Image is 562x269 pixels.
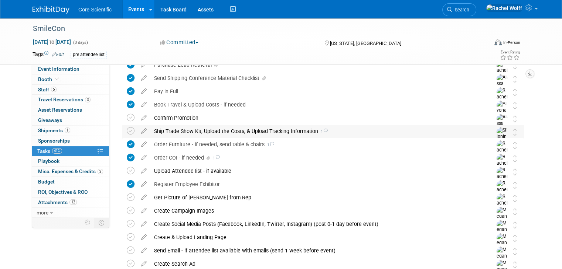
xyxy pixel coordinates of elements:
div: Ship Trade Show Kit, Upload the Costs, & Upload Tracking Information [150,125,482,137]
span: 1 [212,156,220,161]
a: edit [137,88,150,95]
span: Event Information [38,66,79,72]
a: Travel Reservations3 [32,95,109,105]
div: Event Rating [500,50,520,54]
a: Misc. Expenses & Credits2 [32,167,109,177]
img: Rachel Wolff [497,140,508,160]
img: Rachel Wolff [497,154,508,173]
td: Toggle Event Tabs [94,218,109,227]
i: Booth reservation complete [55,77,59,81]
div: Register Employee Exhibitor [150,178,482,191]
div: Create Campaign Images [150,205,482,217]
div: pre attendee list [71,51,107,59]
i: Move task [513,155,517,162]
span: Core Scientific [78,7,112,13]
i: Move task [513,261,517,268]
img: Rachel Wolff [486,4,522,12]
span: Attachments [38,199,77,205]
div: Book Travel & Upload Costs - if needed [150,98,482,111]
i: Move task [513,195,517,202]
td: Tags [33,50,64,59]
img: Alissa Schlosser [497,74,508,100]
a: edit [137,234,150,241]
span: 3 [85,97,91,102]
a: Search [442,3,476,16]
a: Budget [32,177,109,187]
img: Alyona Yurchenko [497,101,508,133]
span: Budget [38,179,55,185]
div: SmileCon [30,22,479,35]
a: edit [137,141,150,148]
img: Format-Inperson.png [494,39,502,45]
span: Travel Reservations [38,97,91,102]
a: Shipments1 [32,126,109,136]
a: more [32,208,109,218]
span: Misc. Expenses & Credits [38,168,103,174]
span: 1 [65,127,70,133]
a: Asset Reservations [32,105,109,115]
a: edit [137,101,150,108]
img: Megan Murray [497,220,508,246]
span: 12 [69,199,77,205]
span: (3 days) [72,40,88,45]
img: Megan Murray [497,207,508,233]
span: 2 [98,169,103,174]
span: 1 [265,143,274,147]
div: Create Social Media Posts (Facebook, LinkedIn, Twitter, Instagram) (post 0-1 day before event) [150,218,482,230]
a: edit [137,115,150,121]
a: edit [137,181,150,188]
div: Event Format [448,38,520,49]
i: Move task [513,182,517,189]
a: Event Information [32,64,109,74]
a: Attachments12 [32,198,109,207]
i: Move task [513,62,517,69]
span: Shipments [38,127,70,133]
i: Move task [513,248,517,255]
i: Move task [513,142,517,149]
i: Move task [513,76,517,83]
a: ROI, Objectives & ROO [32,187,109,197]
span: Booth [38,76,61,82]
div: Create & Upload Landing Page [150,231,482,244]
img: Rachel Wolff [497,87,508,107]
span: Search [452,7,469,13]
td: Personalize Event Tab Strip [81,218,94,227]
a: Booth [32,74,109,84]
img: Rachel Wolff [497,193,508,213]
div: Pay in Full [150,85,482,98]
span: [DATE] [DATE] [33,39,71,45]
div: Get Picture of [PERSON_NAME] from Rep [150,191,482,204]
span: Giveaways [38,117,62,123]
a: edit [137,207,150,214]
img: ExhibitDay [33,6,69,14]
span: Staff [38,87,57,92]
span: more [37,210,48,216]
span: to [48,39,55,45]
div: Upload Attendee list - if available [150,165,482,177]
img: Rachel Wolff [497,180,508,200]
i: Move task [513,235,517,242]
i: Move task [513,129,517,136]
i: Move task [513,208,517,215]
span: 41% [52,148,62,154]
a: edit [137,75,150,81]
i: Move task [513,115,517,122]
img: Rachel Wolff [497,61,508,80]
a: edit [137,154,150,161]
img: Alissa Schlosser [497,114,508,140]
a: edit [137,247,150,254]
a: edit [137,194,150,201]
img: Megan Murray [497,233,508,259]
span: 5 [51,87,57,92]
a: Edit [52,52,64,57]
img: Shipping Team [497,127,508,160]
div: Order COI - if needed [150,151,482,164]
a: Giveaways [32,115,109,125]
span: 1 [318,129,328,134]
div: Confirm Promotion [150,112,482,124]
div: Order Furniture - if needed, send table & chairs [150,138,482,151]
a: Playbook [32,156,109,166]
span: Asset Reservations [38,107,82,113]
span: ROI, Objectives & ROO [38,189,88,195]
span: [US_STATE], [GEOGRAPHIC_DATA] [330,41,401,46]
